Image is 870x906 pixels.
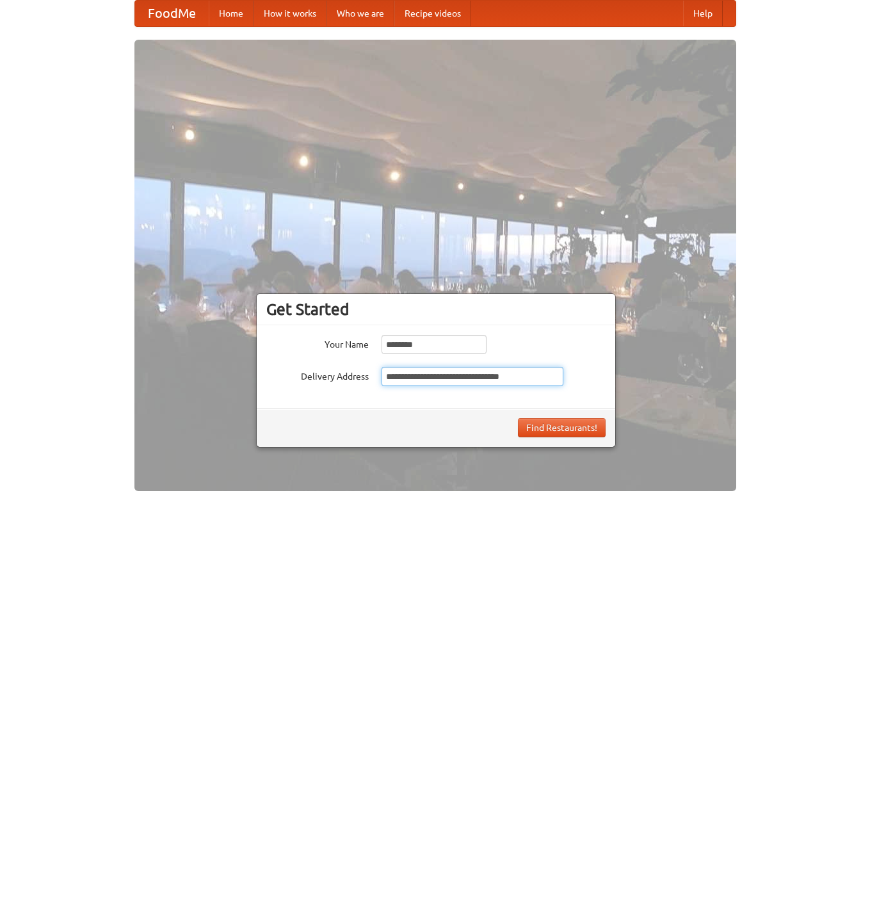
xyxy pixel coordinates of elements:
label: Delivery Address [266,367,369,383]
label: Your Name [266,335,369,351]
a: FoodMe [135,1,209,26]
button: Find Restaurants! [518,418,606,437]
a: How it works [254,1,326,26]
a: Recipe videos [394,1,471,26]
a: Home [209,1,254,26]
h3: Get Started [266,300,606,319]
a: Who we are [326,1,394,26]
a: Help [683,1,723,26]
